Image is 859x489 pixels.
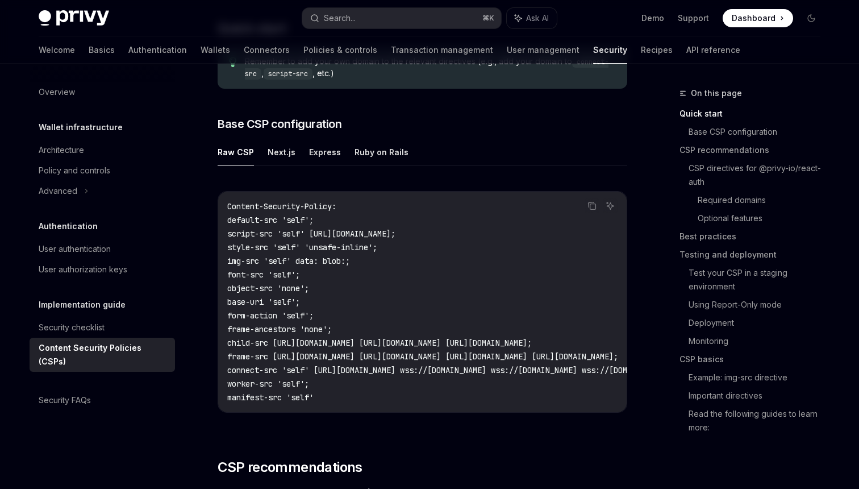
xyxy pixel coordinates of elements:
span: Base CSP configuration [218,116,341,132]
h5: Authentication [39,219,98,233]
a: Security FAQs [30,390,175,411]
a: User authentication [30,239,175,259]
div: Advanced [39,184,77,198]
span: frame-ancestors 'none'; [227,324,332,334]
a: Read the following guides to learn more: [689,405,829,437]
button: Copy the contents from the code block [585,198,599,213]
span: worker-src 'self'; [227,379,309,389]
span: img-src 'self' data: blob:; [227,256,350,266]
a: Authentication [128,36,187,64]
a: User authorization keys [30,259,175,280]
span: base-uri 'self'; [227,297,300,307]
div: Content Security Policies (CSPs) [39,341,168,368]
a: Base CSP configuration [689,123,829,141]
code: script-src [264,68,312,80]
a: Policy and controls [30,160,175,181]
a: Testing and deployment [679,246,829,264]
a: Recipes [641,36,673,64]
button: Express [309,139,341,165]
span: Dashboard [732,13,775,24]
a: Wallets [201,36,230,64]
a: Connectors [244,36,290,64]
div: Security FAQs [39,393,91,407]
span: style-src 'self' 'unsafe-inline'; [227,242,377,252]
span: Remember to add your own domain to the relevant directives (e.g., add your domain to , , etc.) [245,56,616,80]
a: Test your CSP in a staging environment [689,264,829,296]
div: Search... [324,11,356,25]
a: Demo [641,13,664,24]
code: connect-src [245,56,608,80]
div: Architecture [39,143,84,157]
span: object-src 'none'; [227,283,309,293]
div: User authorization keys [39,263,127,276]
a: Basics [89,36,115,64]
span: Ask AI [526,13,549,24]
a: Dashboard [723,9,793,27]
span: default-src 'self'; [227,215,314,225]
h5: Wallet infrastructure [39,121,123,134]
a: Required domains [698,191,829,209]
a: CSP basics [679,350,829,368]
button: Search...⌘K [302,8,501,28]
a: Content Security Policies (CSPs) [30,338,175,372]
a: User management [507,36,579,64]
span: script-src 'self' [URL][DOMAIN_NAME]; [227,229,395,239]
a: Policies & controls [303,36,377,64]
div: Policy and controls [39,164,110,177]
button: Toggle dark mode [802,9,820,27]
span: child-src [URL][DOMAIN_NAME] [URL][DOMAIN_NAME] [URL][DOMAIN_NAME]; [227,338,532,348]
span: font-src 'self'; [227,270,300,280]
div: Security checklist [39,321,105,334]
a: Using Report-Only mode [689,296,829,314]
a: Welcome [39,36,75,64]
a: Overview [30,82,175,102]
a: Architecture [30,140,175,160]
a: API reference [686,36,740,64]
img: dark logo [39,10,109,26]
a: Quick start [679,105,829,123]
span: Content-Security-Policy: [227,201,336,212]
a: Deployment [689,314,829,332]
span: frame-src [URL][DOMAIN_NAME] [URL][DOMAIN_NAME] [URL][DOMAIN_NAME] [URL][DOMAIN_NAME]; [227,351,618,362]
h5: Implementation guide [39,298,126,312]
button: Ask AI [603,198,618,213]
button: Next.js [268,139,295,165]
button: Ruby on Rails [355,139,408,165]
span: form-action 'self'; [227,310,314,321]
div: User authentication [39,242,111,256]
a: Support [678,13,709,24]
a: Transaction management [391,36,493,64]
a: Best practices [679,227,829,246]
a: Security [593,36,627,64]
a: CSP recommendations [679,141,829,159]
span: On this page [691,86,742,100]
a: Example: img-src directive [689,368,829,387]
span: CSP recommendations [218,458,362,476]
button: Raw CSP [218,139,254,165]
a: Important directives [689,387,829,405]
a: CSP directives for @privy-io/react-auth [689,159,829,191]
a: Monitoring [689,332,829,350]
span: manifest-src 'self' [227,392,314,403]
a: Optional features [698,209,829,227]
span: ⌘ K [482,14,494,23]
a: Security checklist [30,317,175,338]
div: Overview [39,85,75,99]
button: Ask AI [507,8,557,28]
